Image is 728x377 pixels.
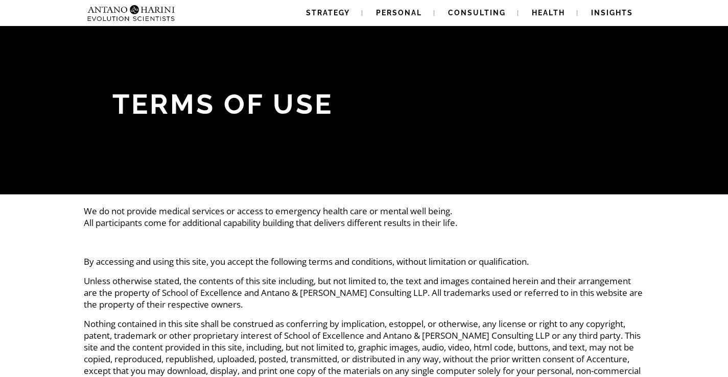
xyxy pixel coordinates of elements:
p: Unless otherwise stated, the contents of this site including, but not limited to, the text and im... [84,275,645,310]
span: Terms of Use [112,88,333,120]
span: Strategy [306,9,350,17]
span: Personal [376,9,422,17]
span: Consulting [448,9,506,17]
span: Insights [591,9,633,17]
p: By accessing and using this site, you accept the following terms and conditions, without limitati... [84,256,645,267]
span: Health [532,9,565,17]
p: We do not provide medical services or access to emergency health care or mental well being. All p... [84,205,645,229]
